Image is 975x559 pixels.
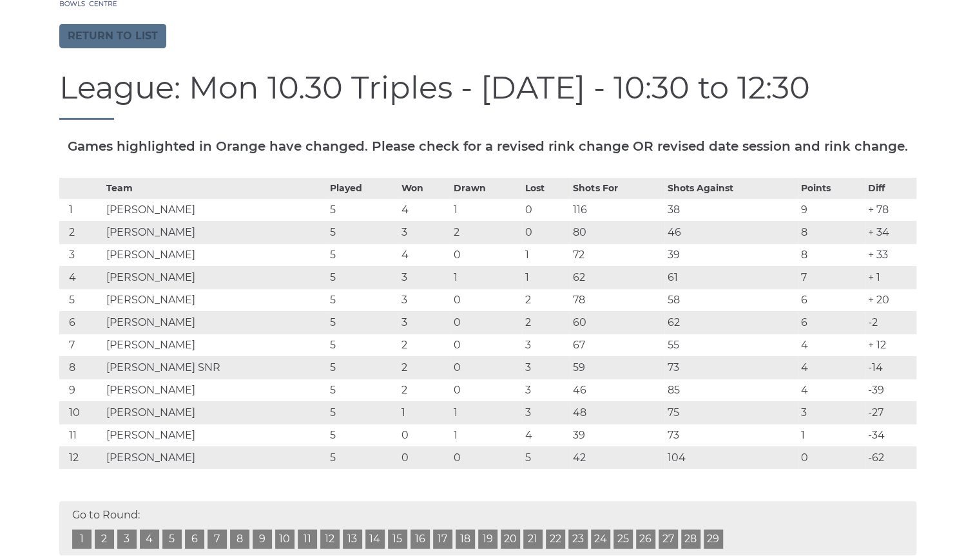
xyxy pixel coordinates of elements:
td: 5 [326,334,398,356]
a: 18 [456,529,475,549]
td: [PERSON_NAME] [103,198,326,221]
td: 3 [398,221,451,243]
td: 2 [398,379,451,401]
td: 3 [522,334,570,356]
td: 5 [522,446,570,469]
th: Shots Against [664,178,798,198]
td: 0 [450,243,522,266]
td: 4 [522,424,570,446]
a: 5 [162,529,182,549]
td: 3 [798,401,865,424]
td: 8 [798,221,865,243]
td: 4 [398,198,451,221]
a: 19 [478,529,497,549]
a: 27 [659,529,678,549]
a: 15 [388,529,407,549]
td: 4 [798,379,865,401]
td: 48 [570,401,664,424]
td: -14 [865,356,916,379]
td: [PERSON_NAME] [103,243,326,266]
td: + 33 [865,243,916,266]
td: 5 [326,221,398,243]
td: 62 [664,311,798,334]
td: 6 [798,289,865,311]
td: 3 [522,356,570,379]
td: [PERSON_NAME] SNR [103,356,326,379]
a: 9 [253,529,272,549]
a: 25 [613,529,633,549]
td: 1 [522,243,570,266]
a: 1 [72,529,92,549]
a: 20 [501,529,520,549]
td: [PERSON_NAME] [103,424,326,446]
td: + 34 [865,221,916,243]
h1: League: Mon 10.30 Triples - [DATE] - 10:30 to 12:30 [59,71,916,120]
a: 22 [546,529,565,549]
td: 0 [450,356,522,379]
td: 11 [59,424,104,446]
td: 6 [59,311,104,334]
td: 78 [570,289,664,311]
td: 67 [570,334,664,356]
td: 46 [570,379,664,401]
th: Points [798,178,865,198]
td: 9 [798,198,865,221]
td: [PERSON_NAME] [103,401,326,424]
td: 7 [59,334,104,356]
td: 80 [570,221,664,243]
td: 4 [798,334,865,356]
td: 6 [798,311,865,334]
td: 2 [398,356,451,379]
td: 4 [59,266,104,289]
td: 60 [570,311,664,334]
a: 28 [681,529,700,549]
td: 4 [798,356,865,379]
td: 0 [450,311,522,334]
td: 5 [326,266,398,289]
a: 21 [523,529,543,549]
td: 0 [522,221,570,243]
a: 3 [117,529,137,549]
td: [PERSON_NAME] [103,311,326,334]
a: 23 [568,529,588,549]
a: 8 [230,529,249,549]
td: 0 [450,334,522,356]
td: 72 [570,243,664,266]
th: Lost [522,178,570,198]
td: [PERSON_NAME] [103,379,326,401]
a: 2 [95,529,114,549]
td: 42 [570,446,664,469]
a: 12 [320,529,340,549]
th: Won [398,178,451,198]
td: 73 [664,424,798,446]
td: 75 [664,401,798,424]
td: 5 [326,289,398,311]
td: 8 [59,356,104,379]
td: -62 [865,446,916,469]
td: 1 [398,401,451,424]
td: 5 [326,311,398,334]
td: 38 [664,198,798,221]
a: 6 [185,529,204,549]
td: 3 [59,243,104,266]
td: 0 [522,198,570,221]
td: 8 [798,243,865,266]
td: 1 [450,266,522,289]
td: 5 [326,401,398,424]
td: 58 [664,289,798,311]
td: -27 [865,401,916,424]
td: 59 [570,356,664,379]
td: + 1 [865,266,916,289]
td: 10 [59,401,104,424]
td: 2 [522,289,570,311]
td: 3 [398,289,451,311]
td: 2 [59,221,104,243]
td: 0 [450,289,522,311]
a: 13 [343,529,362,549]
a: 24 [591,529,610,549]
td: [PERSON_NAME] [103,266,326,289]
td: [PERSON_NAME] [103,446,326,469]
div: Go to Round: [59,501,916,555]
a: 4 [140,529,159,549]
td: 39 [570,424,664,446]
